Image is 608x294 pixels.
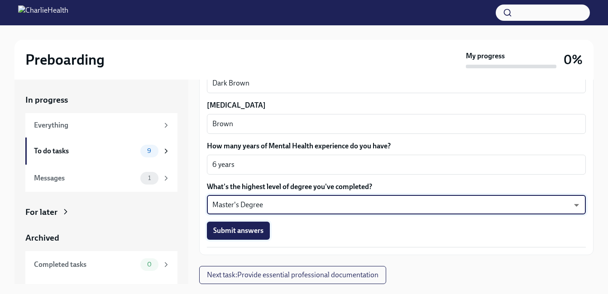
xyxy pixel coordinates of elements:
[25,206,57,218] div: For later
[18,5,68,20] img: CharlieHealth
[25,94,177,106] a: In progress
[34,173,137,183] div: Messages
[207,270,378,280] span: Next task : Provide essential professional documentation
[25,138,177,165] a: To do tasks9
[212,159,580,170] textarea: 6 years
[207,100,586,110] label: [MEDICAL_DATA]
[25,51,105,69] h2: Preboarding
[25,232,177,244] a: Archived
[199,266,386,284] button: Next task:Provide essential professional documentation
[212,119,580,129] textarea: Brown
[213,226,263,235] span: Submit answers
[34,120,158,130] div: Everything
[207,222,270,240] button: Submit answers
[25,113,177,138] a: Everything
[142,147,157,154] span: 9
[34,260,137,270] div: Completed tasks
[466,51,505,61] strong: My progress
[207,141,586,151] label: How many years of Mental Health experience do you have?
[207,182,586,192] label: What's the highest level of degree you've completed?
[207,195,586,214] div: Master's Degree
[564,52,583,68] h3: 0%
[142,261,157,268] span: 0
[143,175,156,181] span: 1
[212,78,580,89] textarea: Dark Brown
[34,146,137,156] div: To do tasks
[25,251,177,278] a: Completed tasks0
[25,206,177,218] a: For later
[25,165,177,192] a: Messages1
